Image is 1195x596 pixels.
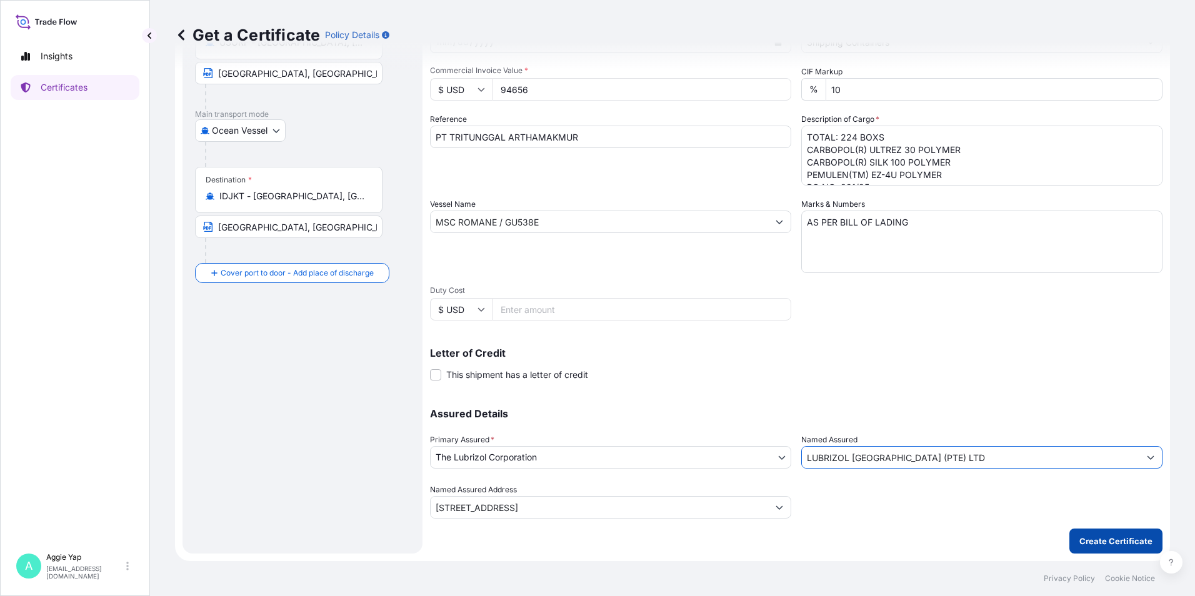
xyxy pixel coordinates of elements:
p: Create Certificate [1079,535,1152,547]
span: Commercial Invoice Value [430,66,791,76]
label: Named Assured [801,434,857,446]
p: Assured Details [430,409,1162,419]
p: Aggie Yap [46,552,124,562]
p: Main transport mode [195,109,410,119]
span: This shipment has a letter of credit [446,369,588,381]
span: The Lubrizol Corporation [436,451,537,464]
input: Named Assured Address [431,496,768,519]
a: Cookie Notice [1105,574,1155,584]
input: Enter amount [492,298,791,320]
span: Ocean Vessel [212,124,267,137]
button: The Lubrizol Corporation [430,446,791,469]
div: % [801,78,826,101]
span: A [25,560,32,572]
label: Reference [430,113,467,126]
p: [EMAIL_ADDRESS][DOMAIN_NAME] [46,565,124,580]
input: Type to search vessel name or IMO [431,211,768,233]
span: Cover port to door - Add place of discharge [221,267,374,279]
button: Create Certificate [1069,529,1162,554]
span: Primary Assured [430,434,494,446]
p: Insights [41,50,72,62]
div: Destination [206,175,252,185]
input: Text to appear on certificate [195,62,382,84]
a: Privacy Policy [1044,574,1095,584]
p: Get a Certificate [175,25,320,45]
input: Enter booking reference [430,126,791,148]
button: Show suggestions [768,211,791,233]
label: Description of Cargo [801,113,879,126]
a: Insights [11,44,139,69]
button: Show suggestions [768,496,791,519]
button: Cover port to door - Add place of discharge [195,263,389,283]
input: Enter percentage between 0 and 24% [826,78,1162,101]
label: Marks & Numbers [801,198,865,211]
input: Text to appear on certificate [195,216,382,238]
label: Vessel Name [430,198,476,211]
span: Duty Cost [430,286,791,296]
p: Letter of Credit [430,348,1162,358]
input: Assured Name [802,446,1139,469]
label: Named Assured Address [430,484,517,496]
input: Enter amount [492,78,791,101]
input: Destination [219,190,367,202]
label: CIF Markup [801,66,842,78]
a: Certificates [11,75,139,100]
button: Select transport [195,119,286,142]
button: Show suggestions [1139,446,1162,469]
p: Certificates [41,81,87,94]
p: Policy Details [325,29,379,41]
